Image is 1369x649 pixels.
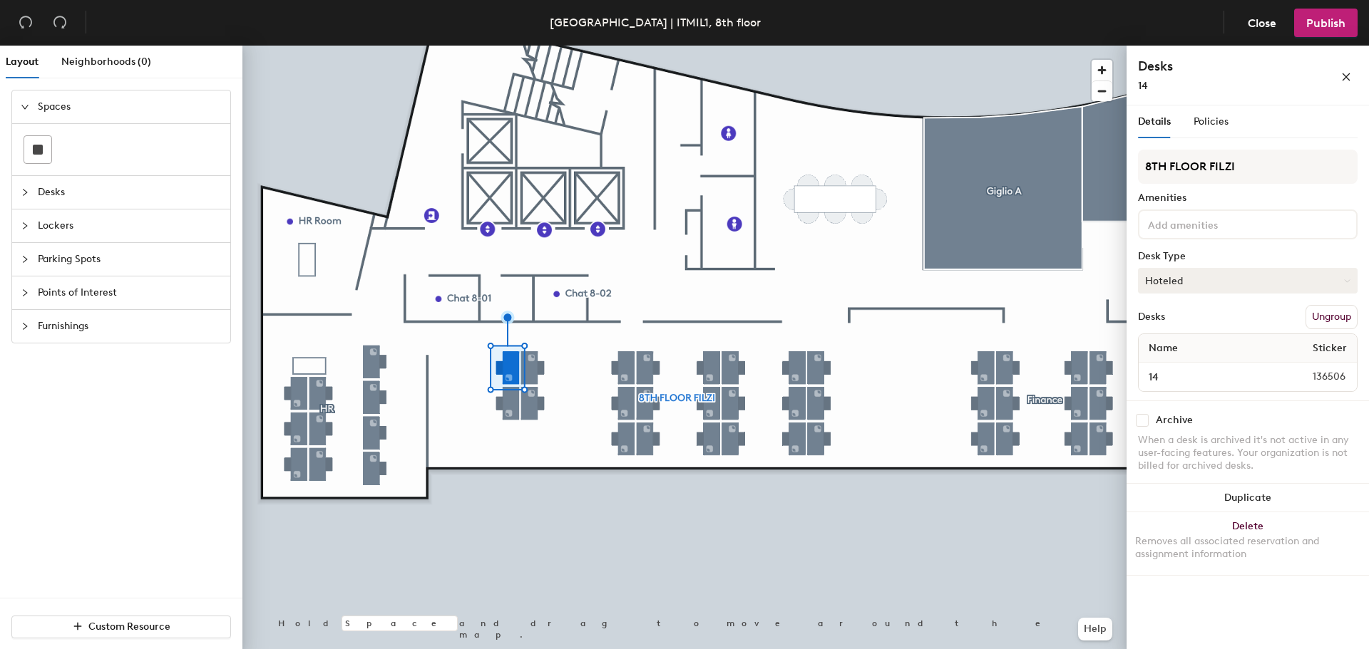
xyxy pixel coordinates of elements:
span: collapsed [21,289,29,297]
div: [GEOGRAPHIC_DATA] | ITMIL1, 8th floor [550,14,761,31]
span: Spaces [38,90,222,123]
button: Publish [1294,9,1358,37]
span: Parking Spots [38,243,222,276]
button: Custom Resource [11,616,231,638]
span: Details [1138,115,1171,128]
span: undo [19,15,33,29]
span: Policies [1194,115,1229,128]
div: Desks [1138,311,1165,323]
span: collapsed [21,322,29,331]
span: close [1341,72,1351,82]
button: Undo (⌘ + Z) [11,9,40,37]
span: collapsed [21,222,29,230]
span: Neighborhoods (0) [61,56,151,68]
span: Name [1142,336,1185,361]
div: When a desk is archived it's not active in any user-facing features. Your organization is not bil... [1138,434,1358,472]
h4: Desks [1138,57,1295,76]
span: Custom Resource [88,621,170,633]
span: Publish [1306,16,1345,30]
button: Redo (⌘ + ⇧ + Z) [46,9,74,37]
span: Close [1248,16,1276,30]
div: Archive [1156,415,1193,426]
button: Help [1078,618,1112,640]
span: 14 [1138,80,1148,92]
span: Furnishings [38,310,222,343]
div: Removes all associated reservation and assignment information [1135,535,1360,561]
button: Duplicate [1127,484,1369,512]
input: Add amenities [1145,215,1273,232]
span: expanded [21,103,29,111]
button: Ungroup [1306,305,1358,329]
span: Points of Interest [38,276,222,309]
input: Unnamed desk [1142,367,1278,387]
span: Sticker [1306,336,1354,361]
span: collapsed [21,255,29,264]
div: Amenities [1138,192,1358,204]
span: 136506 [1278,369,1354,385]
span: Desks [38,176,222,209]
button: Hoteled [1138,268,1358,294]
span: Layout [6,56,39,68]
span: collapsed [21,188,29,197]
button: DeleteRemoves all associated reservation and assignment information [1127,512,1369,575]
button: Close [1236,9,1288,37]
span: Lockers [38,209,222,242]
div: Desk Type [1138,251,1358,262]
